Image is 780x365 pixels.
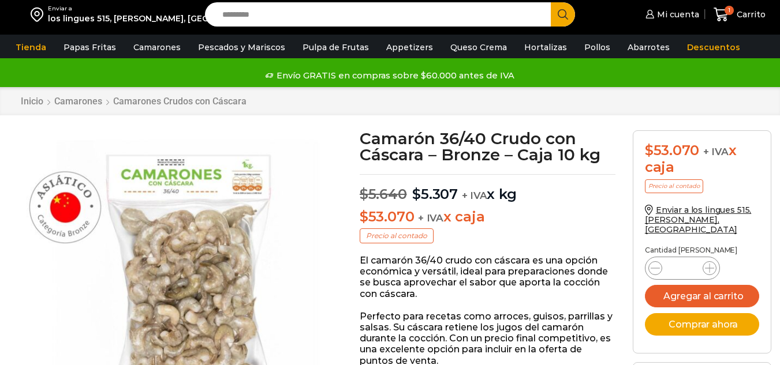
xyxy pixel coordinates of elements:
[360,130,615,163] h1: Camarón 36/40 Crudo con Cáscara – Bronze – Caja 10 kg
[48,13,278,24] div: los lingues 515, [PERSON_NAME], [GEOGRAPHIC_DATA]
[725,6,734,15] span: 1
[412,186,421,202] span: $
[48,5,278,13] div: Enviar a
[645,246,759,254] p: Cantidad [PERSON_NAME]
[20,96,247,107] nav: Breadcrumb
[360,228,434,243] p: Precio al contado
[360,186,368,202] span: $
[418,212,443,224] span: + IVA
[360,208,414,225] bdi: 53.070
[734,9,766,20] span: Carrito
[360,255,615,299] p: El camarón 36/40 crudo con cáscara es una opción económica y versátil, ideal para preparaciones d...
[20,96,44,107] a: Inicio
[645,285,759,307] button: Agregar al carrito
[360,208,368,225] span: $
[671,260,693,276] input: Product quantity
[579,36,616,58] a: Pollos
[645,313,759,336] button: Comprar ahora
[654,9,699,20] span: Mi cuenta
[360,174,615,203] p: x kg
[128,36,186,58] a: Camarones
[297,36,375,58] a: Pulpa de Frutas
[54,96,103,107] a: Camarones
[645,142,699,159] bdi: 53.070
[645,205,752,235] a: Enviar a los lingues 515, [PERSON_NAME], [GEOGRAPHIC_DATA]
[445,36,513,58] a: Queso Crema
[645,142,759,176] div: x caja
[622,36,675,58] a: Abarrotes
[711,1,768,28] a: 1 Carrito
[643,3,699,26] a: Mi cuenta
[645,142,654,159] span: $
[412,186,458,202] bdi: 5.307
[462,190,487,201] span: + IVA
[360,186,407,202] bdi: 5.640
[518,36,573,58] a: Hortalizas
[551,2,575,27] button: Search button
[645,179,703,193] p: Precio al contado
[380,36,439,58] a: Appetizers
[703,146,729,157] span: + IVA
[681,36,746,58] a: Descuentos
[58,36,122,58] a: Papas Fritas
[360,209,615,225] p: x caja
[31,5,48,24] img: address-field-icon.svg
[113,96,247,107] a: Camarones Crudos con Cáscara
[10,36,52,58] a: Tienda
[192,36,291,58] a: Pescados y Mariscos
